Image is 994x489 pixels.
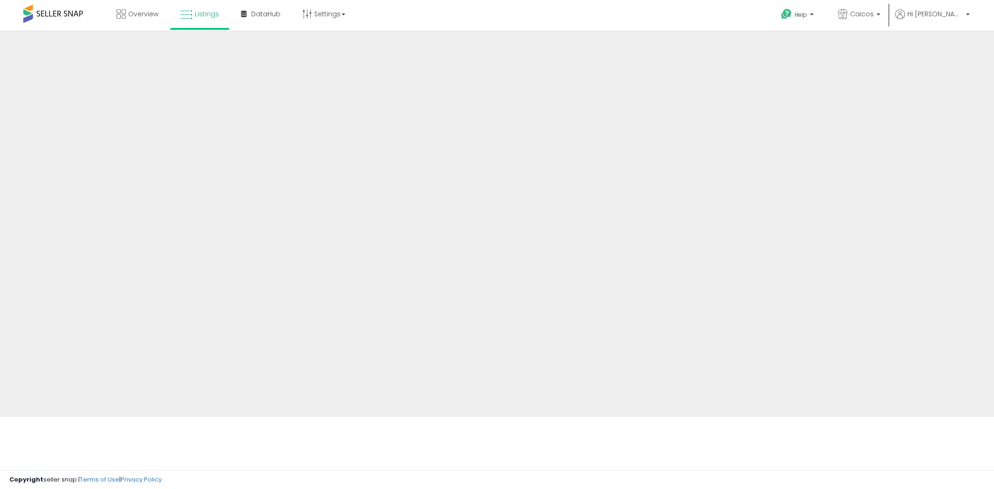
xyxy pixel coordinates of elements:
[795,11,807,19] span: Help
[251,9,281,19] span: DataHub
[195,9,219,19] span: Listings
[781,8,792,20] i: Get Help
[128,9,158,19] span: Overview
[895,9,970,30] a: Hi [PERSON_NAME]
[774,1,823,30] a: Help
[907,9,963,19] span: Hi [PERSON_NAME]
[850,9,874,19] span: Caicos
